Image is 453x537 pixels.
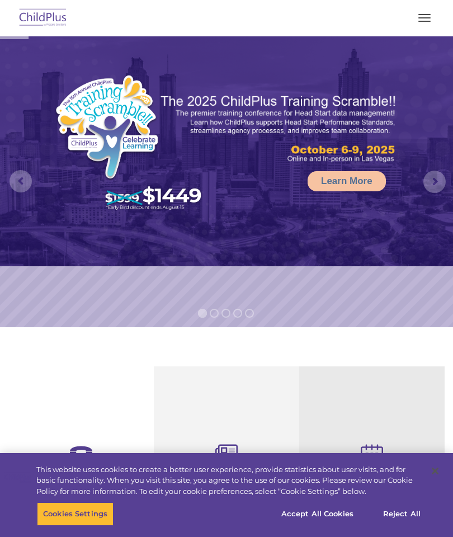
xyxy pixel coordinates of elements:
button: Accept All Cookies [275,502,360,526]
button: Reject All [367,502,437,526]
button: Close [423,459,447,483]
button: Cookies Settings [37,502,114,526]
img: ChildPlus by Procare Solutions [17,5,69,31]
a: Learn More [308,171,386,191]
div: This website uses cookies to create a better user experience, provide statistics about user visit... [36,464,422,497]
